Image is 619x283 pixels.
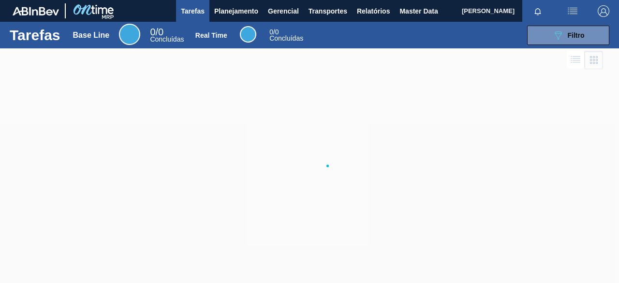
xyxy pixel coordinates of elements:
[309,5,347,17] span: Transportes
[73,31,110,40] div: Base Line
[195,31,227,39] div: Real Time
[269,34,303,42] span: Concluídas
[399,5,438,17] span: Master Data
[269,28,279,36] span: / 0
[568,31,585,39] span: Filtro
[269,29,303,42] div: Real Time
[150,27,163,37] span: / 0
[181,5,205,17] span: Tarefas
[240,26,256,43] div: Real Time
[119,24,140,45] div: Base Line
[357,5,390,17] span: Relatórios
[269,28,273,36] span: 0
[150,27,155,37] span: 0
[150,35,184,43] span: Concluídas
[150,28,184,43] div: Base Line
[522,4,553,18] button: Notificações
[13,7,59,15] img: TNhmsLtSVTkK8tSr43FrP2fwEKptu5GPRR3wAAAABJRU5ErkJggg==
[567,5,578,17] img: userActions
[214,5,258,17] span: Planejamento
[268,5,299,17] span: Gerencial
[598,5,609,17] img: Logout
[527,26,609,45] button: Filtro
[10,30,60,41] h1: Tarefas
